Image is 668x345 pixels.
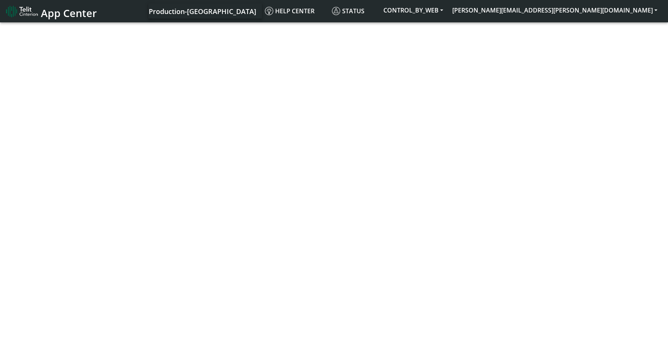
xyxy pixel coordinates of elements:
[329,3,379,19] a: Status
[265,7,273,15] img: knowledge.svg
[149,7,256,16] span: Production-[GEOGRAPHIC_DATA]
[332,7,340,15] img: status.svg
[262,3,329,19] a: Help center
[332,7,364,15] span: Status
[6,5,38,17] img: logo-telit-cinterion-gw-new.png
[41,6,97,20] span: App Center
[448,3,662,17] button: [PERSON_NAME][EMAIL_ADDRESS][PERSON_NAME][DOMAIN_NAME]
[265,7,315,15] span: Help center
[148,3,256,19] a: Your current platform instance
[6,3,96,19] a: App Center
[379,3,448,17] button: CONTROL_BY_WEB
